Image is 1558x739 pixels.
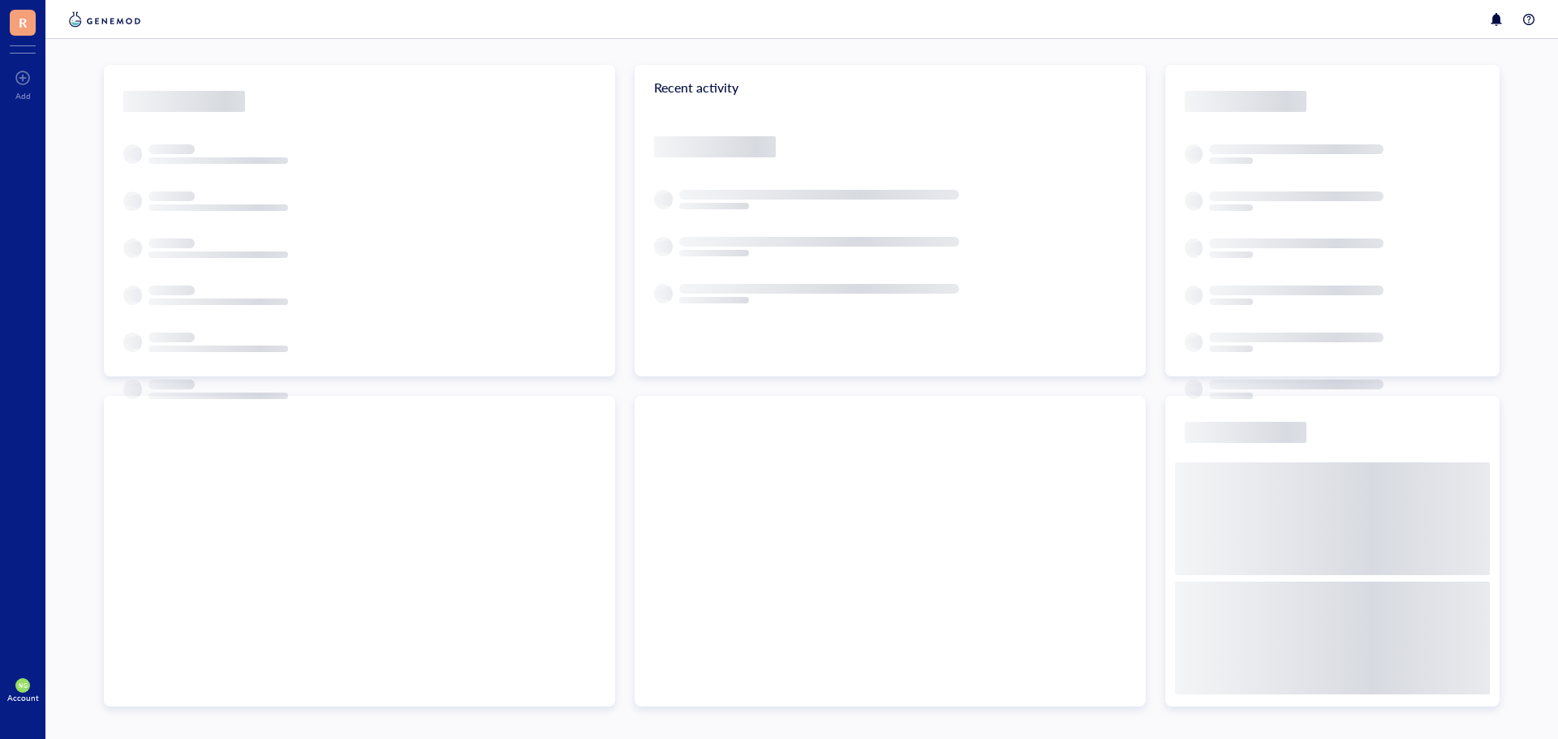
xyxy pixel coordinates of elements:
[635,65,1146,110] div: Recent activity
[19,682,27,689] span: NG
[19,12,27,32] span: R
[65,10,144,29] img: genemod-logo
[15,91,31,101] div: Add
[7,693,39,702] div: Account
